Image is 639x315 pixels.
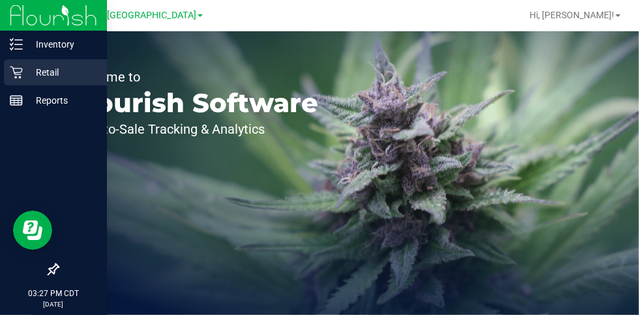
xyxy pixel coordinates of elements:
[23,93,101,108] p: Reports
[23,65,101,80] p: Retail
[70,123,318,136] p: Seed-to-Sale Tracking & Analytics
[70,70,318,83] p: Welcome to
[6,299,101,309] p: [DATE]
[10,94,23,107] inline-svg: Reports
[529,10,614,20] span: Hi, [PERSON_NAME]!
[6,288,101,299] p: 03:27 PM CDT
[23,37,101,52] p: Inventory
[10,66,23,79] inline-svg: Retail
[63,10,196,21] span: TX Austin [GEOGRAPHIC_DATA]
[10,38,23,51] inline-svg: Inventory
[70,90,318,116] p: Flourish Software
[13,211,52,250] iframe: Resource center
